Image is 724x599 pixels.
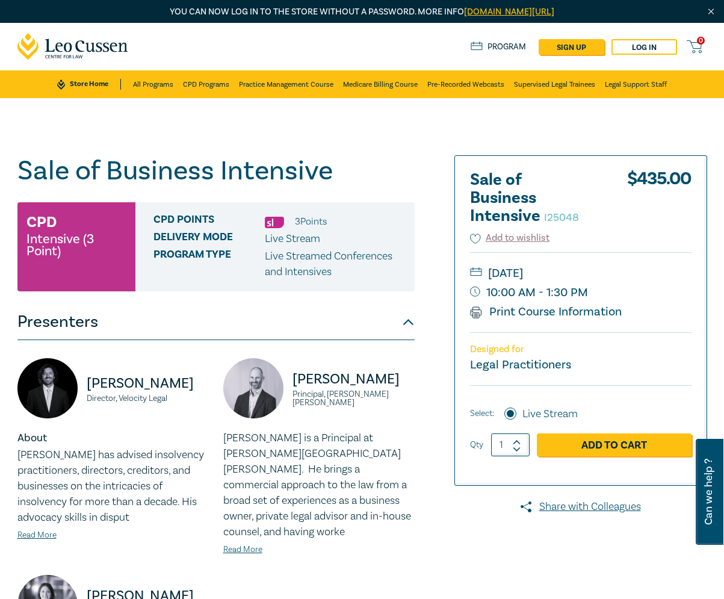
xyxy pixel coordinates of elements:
[153,214,265,229] span: CPD Points
[537,433,692,456] a: Add to Cart
[427,70,504,98] a: Pre-Recorded Webcasts
[292,390,415,407] small: Principal, [PERSON_NAME] [PERSON_NAME]
[470,438,483,452] label: Qty
[470,283,692,302] small: 10:00 AM - 1:30 PM
[491,433,530,456] input: 1
[133,70,173,98] a: All Programs
[470,264,692,283] small: [DATE]
[223,430,415,540] p: [PERSON_NAME] is a Principal at [PERSON_NAME][GEOGRAPHIC_DATA][PERSON_NAME]. He brings a commerci...
[153,231,265,247] span: Delivery Mode
[470,407,494,420] span: Select:
[17,447,209,526] p: [PERSON_NAME] has advised insolvency practitioners, directors, creditors, and businesses on the i...
[295,214,327,229] li: 3 Point s
[26,233,126,257] small: Intensive (3 Point)
[17,431,47,445] strong: About
[265,217,284,228] img: Substantive Law
[265,249,406,280] p: Live Streamed Conferences and Intensives
[239,70,333,98] a: Practice Management Course
[471,42,527,52] a: Program
[470,231,550,245] button: Add to wishlist
[223,544,262,555] a: Read More
[153,249,265,280] span: Program type
[57,79,120,90] a: Store Home
[292,370,415,389] p: [PERSON_NAME]
[539,39,604,55] a: sign up
[470,344,692,355] p: Designed for
[87,374,209,393] p: [PERSON_NAME]
[522,406,578,422] label: Live Stream
[470,304,622,320] a: Print Course Information
[611,39,677,55] a: Log in
[605,70,667,98] a: Legal Support Staff
[470,357,571,373] small: Legal Practitioners
[464,6,554,17] a: [DOMAIN_NAME][URL]
[454,499,707,515] a: Share with Colleagues
[697,37,705,45] span: 0
[26,211,57,233] h3: CPD
[17,530,57,541] a: Read More
[706,7,716,17] img: Close
[514,70,595,98] a: Supervised Legal Trainees
[703,446,714,538] span: Can we help ?
[17,358,78,418] img: https://s3.ap-southeast-2.amazonaws.com/leo-cussen-store-production-content/Contacts/Seamus%20Rya...
[17,5,707,19] p: You can now log in to the store without a password. More info
[627,171,692,231] div: $ 435.00
[17,155,415,187] h1: Sale of Business Intensive
[265,232,320,246] span: Live Stream
[544,211,579,225] small: I25048
[87,394,209,403] small: Director, Velocity Legal
[223,358,283,418] img: https://s3.ap-southeast-2.amazonaws.com/leo-cussen-store-production-content/Contacts/Paul%20Gray/...
[470,171,602,225] h2: Sale of Business Intensive
[183,70,229,98] a: CPD Programs
[343,70,418,98] a: Medicare Billing Course
[17,304,415,340] button: Presenters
